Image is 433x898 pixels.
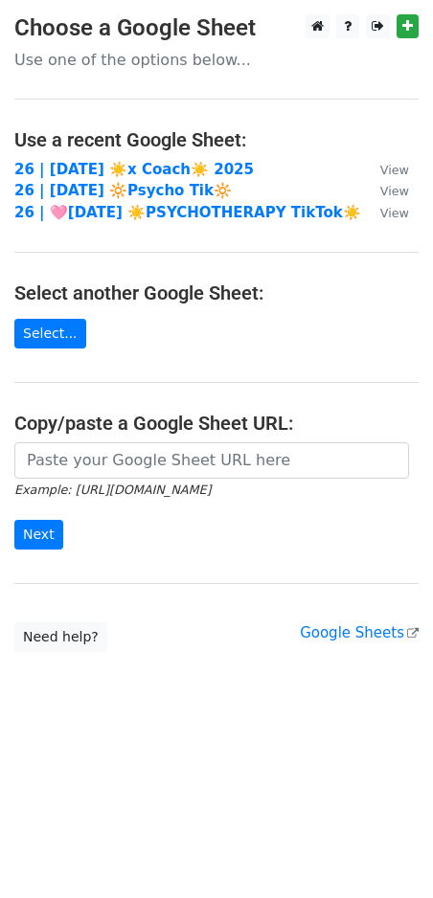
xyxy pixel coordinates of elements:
p: Use one of the options below... [14,50,419,70]
h4: Use a recent Google Sheet: [14,128,419,151]
a: View [361,182,409,199]
input: Next [14,520,63,550]
a: View [361,204,409,221]
small: View [380,206,409,220]
a: Need help? [14,622,107,652]
a: 26 | [DATE] 🔆Psycho Tik🔆 [14,182,232,199]
h4: Copy/paste a Google Sheet URL: [14,412,419,435]
small: View [380,184,409,198]
small: View [380,163,409,177]
a: Google Sheets [300,624,419,641]
input: Paste your Google Sheet URL here [14,442,409,479]
a: Select... [14,319,86,348]
h4: Select another Google Sheet: [14,281,419,304]
a: 26 | 🩷[DATE] ☀️PSYCHOTHERAPY TikTok☀️ [14,204,361,221]
a: 26 | [DATE] ☀️x Coach☀️ 2025 [14,161,254,178]
a: View [361,161,409,178]
small: Example: [URL][DOMAIN_NAME] [14,483,211,497]
h3: Choose a Google Sheet [14,14,419,42]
